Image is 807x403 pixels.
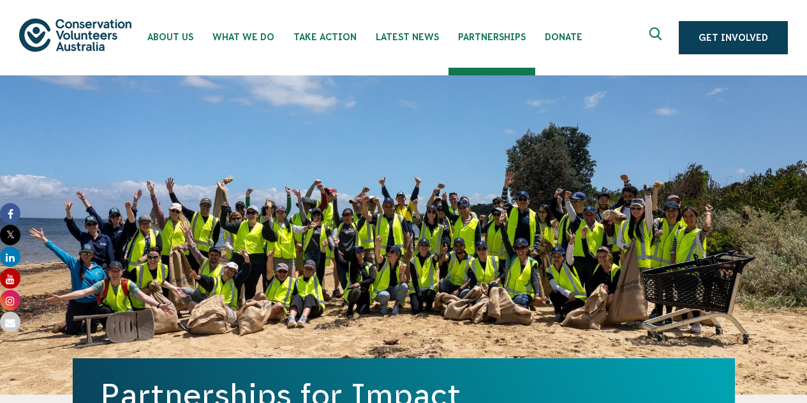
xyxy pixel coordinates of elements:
[147,32,193,42] span: About Us
[679,21,788,54] a: Get Involved
[19,19,131,51] img: logo.svg
[642,22,672,53] button: Expand search box Close search box
[545,32,582,42] span: Donate
[458,32,526,42] span: Partnerships
[212,32,274,42] span: What We Do
[376,32,439,42] span: Latest News
[293,32,357,42] span: Take Action
[649,27,665,48] span: Expand search box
